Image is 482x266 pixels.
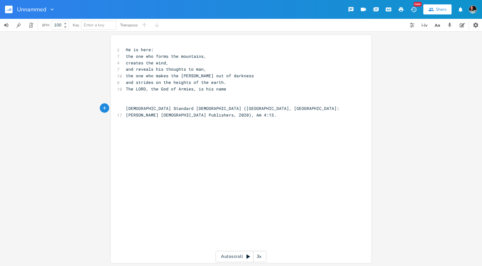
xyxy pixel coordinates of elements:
[423,4,452,14] button: Share
[126,73,254,79] span: the one who makes the [PERSON_NAME] out of darkness
[414,2,422,7] div: New
[126,86,226,92] span: The LORD, the God of Armies, is his name
[42,24,49,27] div: BPM
[126,60,169,66] span: creates the wind,
[216,251,266,262] div: Autoscroll
[84,22,104,28] span: Enter a key
[436,7,447,12] div: Share
[126,66,206,72] span: and reveals his thoughts to man,
[73,23,79,27] div: Key
[407,4,420,15] button: New
[469,5,477,14] img: Chris Luchies
[126,53,206,59] span: the one who forms the mountains,
[120,23,137,27] div: Transpose
[126,47,153,52] span: He is here:
[254,251,265,262] div: 3x
[17,7,46,12] span: Unnammed
[126,79,226,85] span: and strides on the heights of the earth.
[126,106,342,118] span: [DEMOGRAPHIC_DATA] Standard [DEMOGRAPHIC_DATA] ([GEOGRAPHIC_DATA], [GEOGRAPHIC_DATA]: [PERSON_NAM...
